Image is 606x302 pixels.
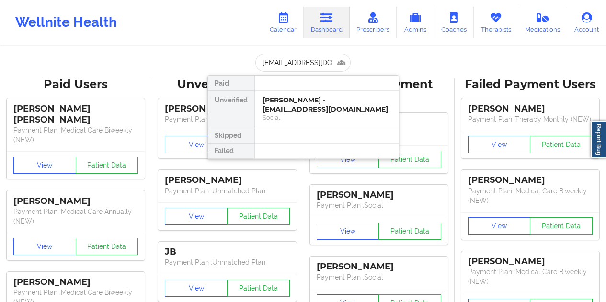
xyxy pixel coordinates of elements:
[461,77,599,92] div: Failed Payment Users
[530,217,593,235] button: Patient Data
[350,7,397,38] a: Prescribers
[165,257,289,267] p: Payment Plan : Unmatched Plan
[317,223,379,240] button: View
[165,114,289,124] p: Payment Plan : Unmatched Plan
[13,103,138,125] div: [PERSON_NAME] [PERSON_NAME]
[591,121,606,158] a: Report Bug
[13,207,138,226] p: Payment Plan : Medical Care Annually (NEW)
[165,246,289,257] div: JB
[165,175,289,186] div: [PERSON_NAME]
[208,76,254,91] div: Paid
[13,157,76,174] button: View
[165,186,289,196] p: Payment Plan : Unmatched Plan
[263,96,391,113] div: [PERSON_NAME] - [EMAIL_ADDRESS][DOMAIN_NAME]
[263,113,391,122] div: Social
[76,157,138,174] button: Patient Data
[165,136,228,153] button: View
[208,128,254,144] div: Skipped
[7,77,145,92] div: Paid Users
[468,175,593,186] div: [PERSON_NAME]
[227,208,290,225] button: Patient Data
[474,7,518,38] a: Therapists
[76,238,138,255] button: Patient Data
[208,144,254,159] div: Failed
[227,280,290,297] button: Patient Data
[165,208,228,225] button: View
[208,91,254,128] div: Unverified
[317,272,441,282] p: Payment Plan : Social
[13,238,76,255] button: View
[317,151,379,168] button: View
[468,136,531,153] button: View
[567,7,606,38] a: Account
[468,114,593,124] p: Payment Plan : Therapy Monthly (NEW)
[468,217,531,235] button: View
[468,103,593,114] div: [PERSON_NAME]
[13,125,138,145] p: Payment Plan : Medical Care Biweekly (NEW)
[165,280,228,297] button: View
[468,186,593,205] p: Payment Plan : Medical Care Biweekly (NEW)
[263,7,304,38] a: Calendar
[165,103,289,114] div: [PERSON_NAME]
[317,201,441,210] p: Payment Plan : Social
[13,196,138,207] div: [PERSON_NAME]
[397,7,434,38] a: Admins
[13,277,138,288] div: [PERSON_NAME]
[317,190,441,201] div: [PERSON_NAME]
[304,7,350,38] a: Dashboard
[468,256,593,267] div: [PERSON_NAME]
[378,223,441,240] button: Patient Data
[158,77,296,92] div: Unverified Users
[518,7,568,38] a: Medications
[530,136,593,153] button: Patient Data
[317,261,441,272] div: [PERSON_NAME]
[468,267,593,286] p: Payment Plan : Medical Care Biweekly (NEW)
[378,151,441,168] button: Patient Data
[434,7,474,38] a: Coaches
